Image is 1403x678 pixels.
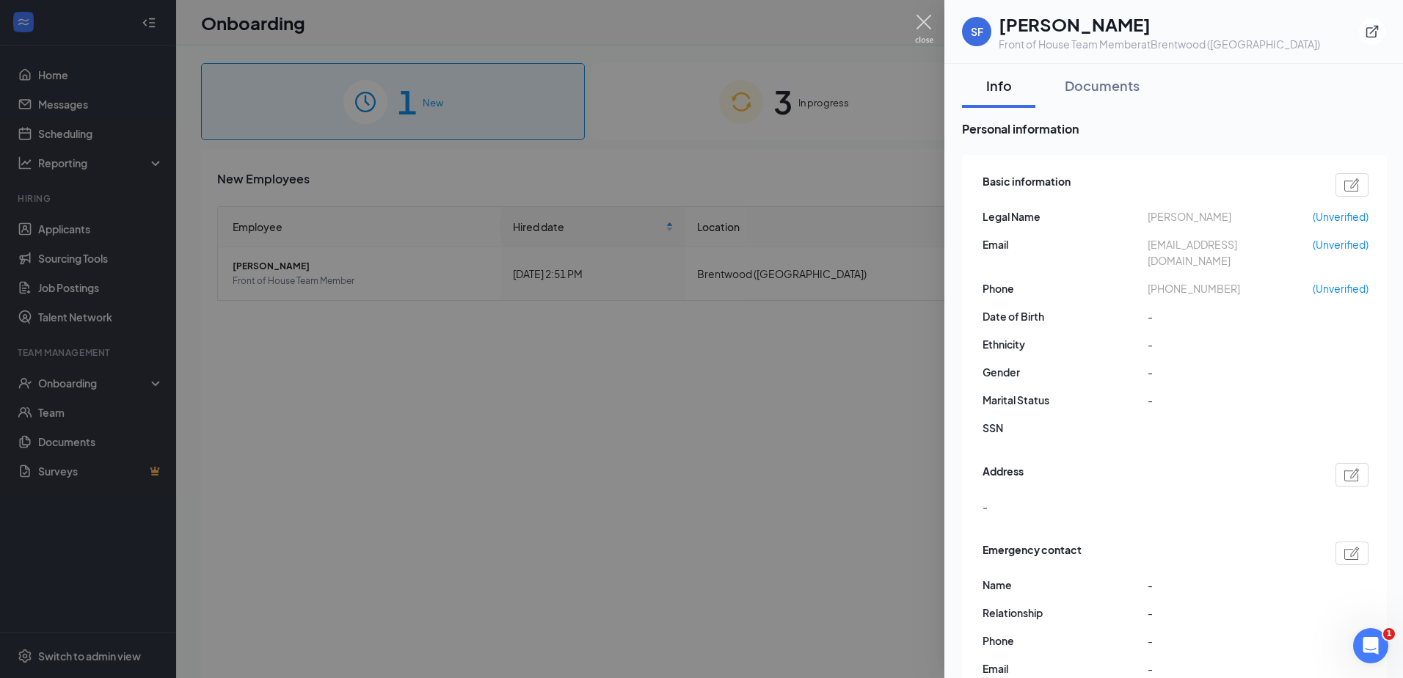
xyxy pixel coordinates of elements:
h1: [PERSON_NAME] [999,12,1320,37]
span: Phone [983,633,1148,649]
span: - [1148,633,1313,649]
div: Front of House Team Member at Brentwood ([GEOGRAPHIC_DATA]) [999,37,1320,51]
button: ExternalLink [1359,18,1385,45]
span: - [1148,605,1313,621]
span: SSN [983,420,1148,436]
span: Relationship [983,605,1148,621]
span: [PHONE_NUMBER] [1148,280,1313,296]
span: Legal Name [983,208,1148,225]
span: - [983,498,988,514]
span: 1 [1383,628,1395,640]
span: Phone [983,280,1148,296]
span: - [1148,660,1313,677]
span: - [1148,577,1313,593]
span: Personal information [962,120,1387,138]
span: Marital Status [983,392,1148,408]
span: - [1148,392,1313,408]
span: Email [983,236,1148,252]
span: Basic information [983,173,1071,197]
div: Documents [1065,76,1140,95]
iframe: Intercom live chat [1353,628,1388,663]
span: Gender [983,364,1148,380]
span: Address [983,463,1024,486]
span: - [1148,308,1313,324]
span: [PERSON_NAME] [1148,208,1313,225]
span: - [1148,364,1313,380]
span: - [1148,336,1313,352]
span: Ethnicity [983,336,1148,352]
span: [EMAIL_ADDRESS][DOMAIN_NAME] [1148,236,1313,269]
span: Date of Birth [983,308,1148,324]
span: (Unverified) [1313,208,1369,225]
span: Email [983,660,1148,677]
span: (Unverified) [1313,280,1369,296]
div: SF [971,24,983,39]
span: Name [983,577,1148,593]
span: (Unverified) [1313,236,1369,252]
span: Emergency contact [983,542,1082,565]
div: Info [977,76,1021,95]
svg: ExternalLink [1365,24,1380,39]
